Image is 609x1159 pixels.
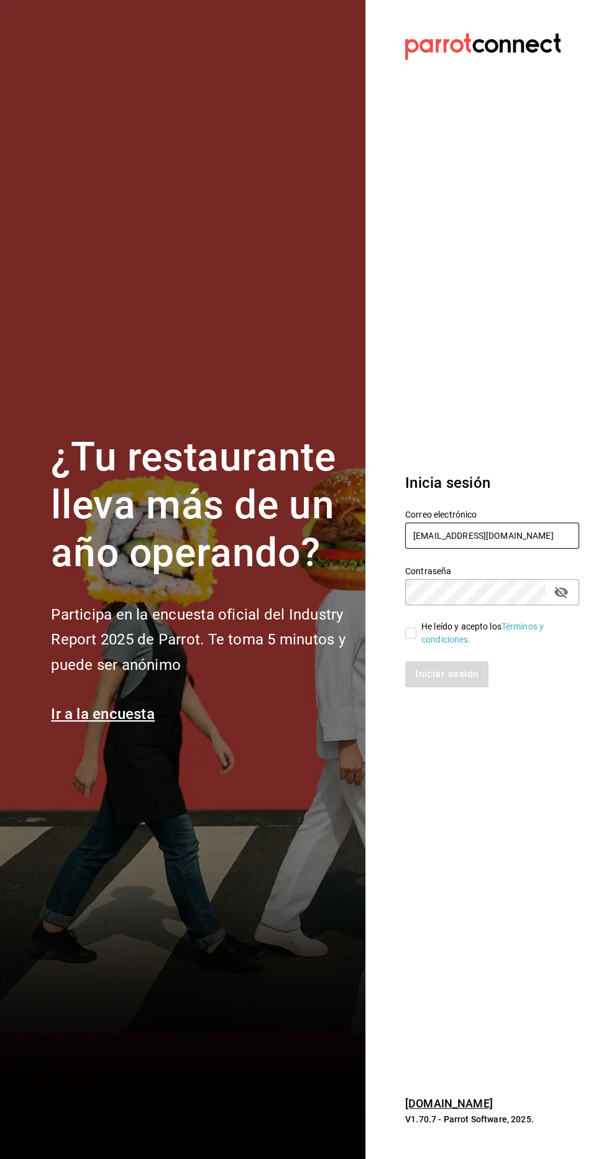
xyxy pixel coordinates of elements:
[51,705,155,723] a: Ir a la encuesta
[405,523,579,549] input: Ingresa tu correo electrónico
[421,620,569,646] div: He leído y acepto los
[551,582,572,603] button: passwordField
[405,472,579,494] h3: Inicia sesión
[51,434,350,577] h1: ¿Tu restaurante lleva más de un año operando?
[51,602,350,678] h2: Participa en la encuesta oficial del Industry Report 2025 de Parrot. Te toma 5 minutos y puede se...
[405,1113,579,1125] p: V1.70.7 - Parrot Software, 2025.
[405,1097,493,1110] a: [DOMAIN_NAME]
[405,510,579,519] label: Correo electrónico
[405,567,579,575] label: Contraseña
